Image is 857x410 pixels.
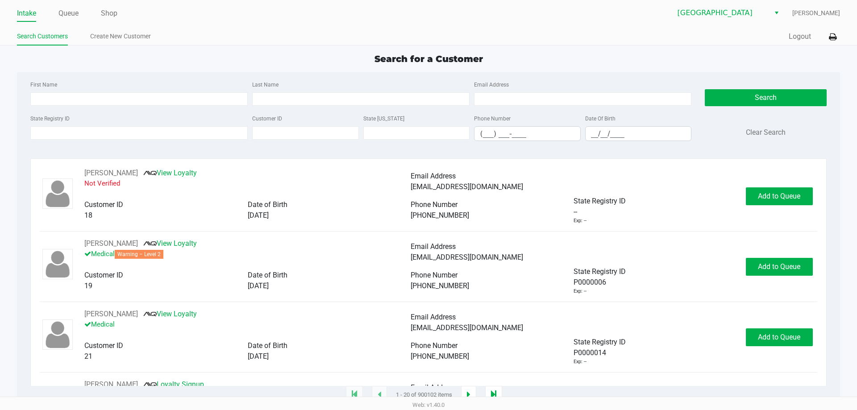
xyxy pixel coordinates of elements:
[411,383,456,392] span: Email Address
[770,5,783,21] button: Select
[84,271,123,279] span: Customer ID
[84,282,92,290] span: 19
[248,282,269,290] span: [DATE]
[84,168,138,178] button: See customer info
[84,238,138,249] button: See customer info
[485,386,502,404] app-submit-button: Move to last page
[363,115,404,123] label: State [US_STATE]
[84,379,138,390] button: See customer info
[411,172,456,180] span: Email Address
[248,352,269,360] span: [DATE]
[143,380,204,389] a: Loyalty Signup
[574,267,626,276] span: State Registry ID
[411,253,523,261] span: [EMAIL_ADDRESS][DOMAIN_NAME]
[346,386,363,404] app-submit-button: Move to first page
[461,386,476,404] app-submit-button: Next
[474,81,509,89] label: Email Address
[574,277,606,288] span: P0000006
[30,115,70,123] label: State Registry ID
[758,262,800,271] span: Add to Queue
[143,239,197,248] a: View Loyalty
[411,341,458,350] span: Phone Number
[474,115,511,123] label: Phone Number
[705,89,826,106] button: Search
[411,313,456,321] span: Email Address
[758,192,800,200] span: Add to Queue
[746,127,786,138] button: Clear Search
[574,358,587,366] div: Exp: --
[411,352,469,360] span: [PHONE_NUMBER]
[101,7,117,20] a: Shop
[411,323,523,332] span: [EMAIL_ADDRESS][DOMAIN_NAME]
[585,115,616,123] label: Date Of Birth
[248,271,287,279] span: Date of Birth
[143,310,197,318] a: View Loyalty
[252,115,282,123] label: Customer ID
[474,126,581,141] kendo-maskedtextbox: Format: (999) 999-9999
[758,333,800,341] span: Add to Queue
[411,211,469,219] span: [PHONE_NUMBER]
[411,271,458,279] span: Phone Number
[372,386,387,404] app-submit-button: Previous
[84,178,411,189] p: Not Verified
[411,242,456,251] span: Email Address
[84,200,123,209] span: Customer ID
[84,341,123,350] span: Customer ID
[411,182,523,191] span: [EMAIL_ADDRESS][DOMAIN_NAME]
[585,126,692,141] kendo-maskedtextbox: Format: MM/DD/YYYY
[411,200,458,209] span: Phone Number
[17,7,36,20] a: Intake
[789,31,811,42] button: Logout
[411,282,469,290] span: [PHONE_NUMBER]
[574,207,577,217] span: --
[574,197,626,205] span: State Registry ID
[143,169,197,177] a: View Loyalty
[84,309,138,319] button: See customer info
[678,8,765,18] span: [GEOGRAPHIC_DATA]
[248,211,269,219] span: [DATE]
[746,258,813,276] button: Add to Queue
[84,319,411,330] p: Medical
[574,338,626,346] span: State Registry ID
[586,127,691,141] input: Format: MM/DD/YYYY
[474,127,580,141] input: Format: (999) 999-9999
[792,8,840,18] span: [PERSON_NAME]
[746,187,813,205] button: Add to Queue
[248,200,287,209] span: Date of Birth
[84,211,92,219] span: 18
[115,250,163,259] span: Warning – Level 2
[252,81,279,89] label: Last Name
[90,31,151,42] a: Create New Customer
[17,31,68,42] a: Search Customers
[746,328,813,346] button: Add to Queue
[396,390,452,399] span: 1 - 20 of 900102 items
[84,249,411,259] p: Medical
[248,341,287,350] span: Date of Birth
[574,348,606,358] span: P0000014
[574,288,587,295] div: Exp: --
[374,54,483,64] span: Search for a Customer
[30,81,57,89] label: First Name
[58,7,79,20] a: Queue
[412,402,445,408] span: Web: v1.40.0
[84,352,92,360] span: 21
[574,217,587,225] div: Exp: --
